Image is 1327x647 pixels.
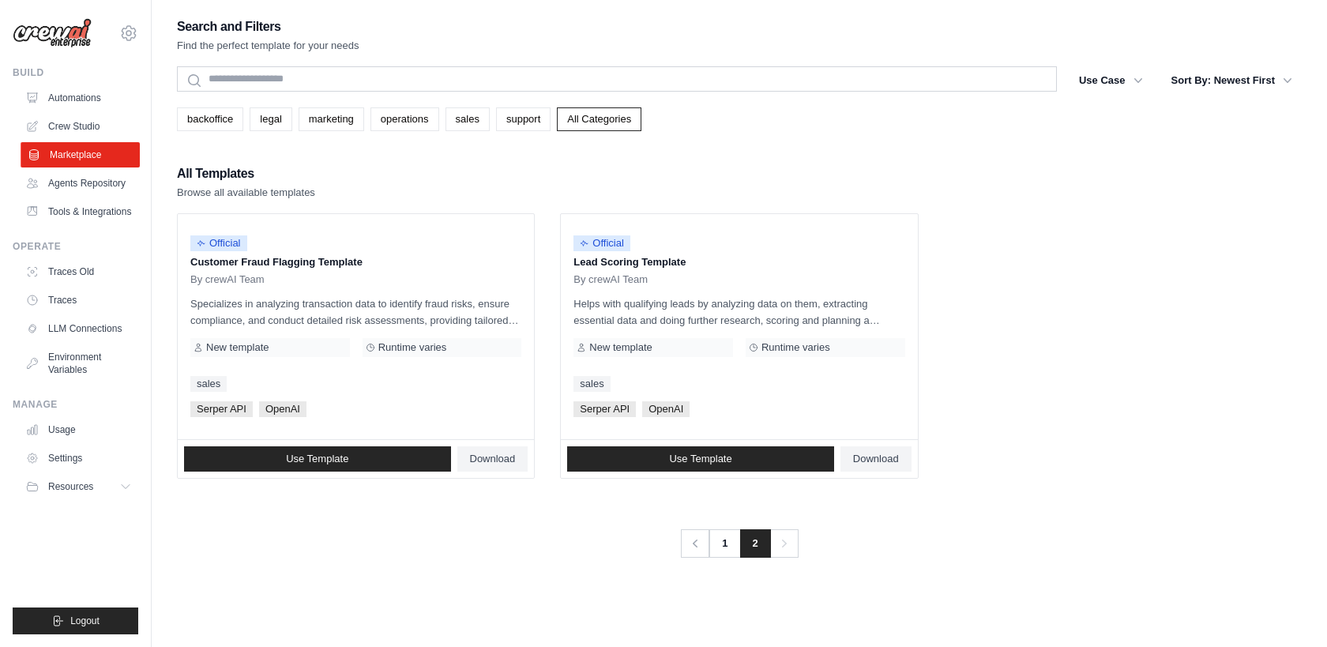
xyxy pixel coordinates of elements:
[70,615,100,627] span: Logout
[13,18,92,48] img: Logo
[190,273,265,286] span: By crewAI Team
[19,446,138,471] a: Settings
[19,199,138,224] a: Tools & Integrations
[190,235,247,251] span: Official
[19,316,138,341] a: LLM Connections
[177,16,359,38] h2: Search and Filters
[573,401,636,417] span: Serper API
[853,453,899,465] span: Download
[177,38,359,54] p: Find the perfect template for your needs
[378,341,447,354] span: Runtime varies
[19,114,138,139] a: Crew Studio
[19,259,138,284] a: Traces Old
[190,254,521,270] p: Customer Fraud Flagging Template
[206,341,269,354] span: New template
[573,254,904,270] p: Lead Scoring Template
[1162,66,1302,95] button: Sort By: Newest First
[184,446,451,472] a: Use Template
[567,446,834,472] a: Use Template
[589,341,652,354] span: New template
[669,453,731,465] span: Use Template
[13,66,138,79] div: Build
[573,295,904,329] p: Helps with qualifying leads by analyzing data on them, extracting essential data and doing furthe...
[13,608,138,634] button: Logout
[19,474,138,499] button: Resources
[709,529,740,558] a: 1
[259,401,306,417] span: OpenAI
[48,480,93,493] span: Resources
[21,142,140,167] a: Marketplace
[557,107,641,131] a: All Categories
[177,107,243,131] a: backoffice
[457,446,528,472] a: Download
[286,453,348,465] span: Use Template
[190,295,521,329] p: Specializes in analyzing transaction data to identify fraud risks, ensure compliance, and conduct...
[19,85,138,111] a: Automations
[1069,66,1152,95] button: Use Case
[13,240,138,253] div: Operate
[370,107,439,131] a: operations
[496,107,551,131] a: support
[19,344,138,382] a: Environment Variables
[250,107,291,131] a: legal
[573,273,648,286] span: By crewAI Team
[177,185,315,201] p: Browse all available templates
[190,376,227,392] a: sales
[573,235,630,251] span: Official
[445,107,490,131] a: sales
[13,398,138,411] div: Manage
[642,401,690,417] span: OpenAI
[19,171,138,196] a: Agents Repository
[761,341,830,354] span: Runtime varies
[680,529,798,558] nav: Pagination
[740,529,771,558] span: 2
[299,107,364,131] a: marketing
[573,376,610,392] a: sales
[840,446,912,472] a: Download
[19,288,138,313] a: Traces
[190,401,253,417] span: Serper API
[19,417,138,442] a: Usage
[470,453,516,465] span: Download
[177,163,315,185] h2: All Templates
